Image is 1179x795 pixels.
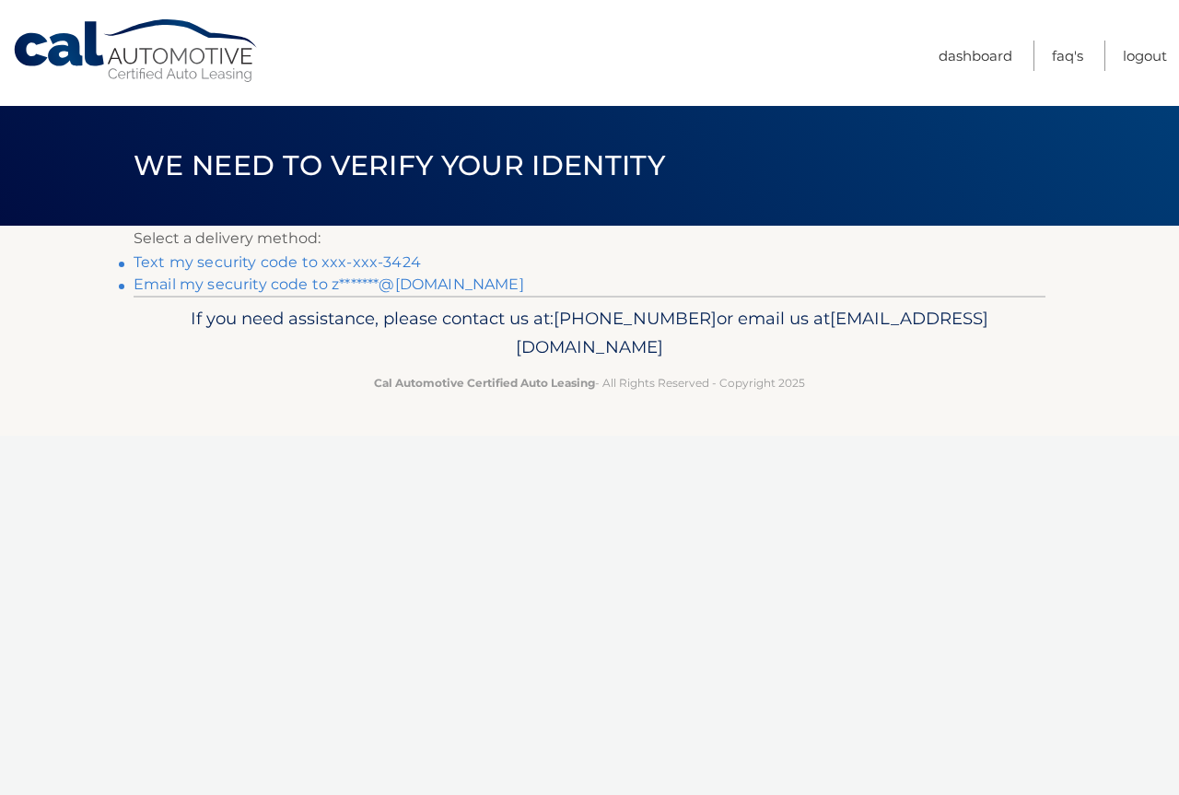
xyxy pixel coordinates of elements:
[1123,41,1167,71] a: Logout
[374,376,595,390] strong: Cal Automotive Certified Auto Leasing
[134,226,1045,251] p: Select a delivery method:
[134,148,665,182] span: We need to verify your identity
[1052,41,1083,71] a: FAQ's
[939,41,1012,71] a: Dashboard
[146,373,1033,392] p: - All Rights Reserved - Copyright 2025
[134,275,524,293] a: Email my security code to z*******@[DOMAIN_NAME]
[12,18,261,84] a: Cal Automotive
[554,308,717,329] span: [PHONE_NUMBER]
[146,304,1033,363] p: If you need assistance, please contact us at: or email us at
[134,253,421,271] a: Text my security code to xxx-xxx-3424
